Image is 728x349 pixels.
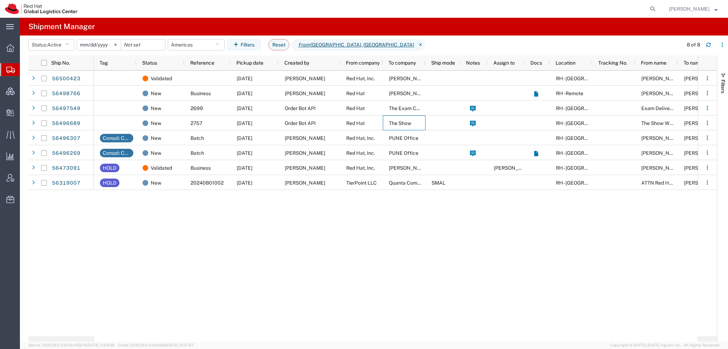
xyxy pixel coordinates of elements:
[346,60,380,66] span: From company
[237,76,252,81] span: 08/14/2025
[684,105,724,111] span: Maris Garais
[346,120,365,126] span: Red Hat
[669,5,718,13] button: [PERSON_NAME]
[556,180,616,186] span: RH - Raleigh
[346,105,365,111] span: Red Hat
[285,150,325,156] span: Lene Jensen
[191,165,211,171] span: Business
[346,180,377,186] span: TierPoint LLC
[493,60,515,66] span: Assign to
[641,135,682,141] span: Lene Jensen
[87,343,114,347] span: [DATE] 11:54:36
[237,150,252,156] span: 08/14/2025
[285,180,325,186] span: Kirk Newcross
[556,105,616,111] span: RH - Raleigh
[285,120,316,126] span: Order Bot API
[292,39,417,51] span: From Latin America, North America
[389,120,411,126] span: The Show
[118,343,194,347] span: Client: 2025.16.0-b4dc8a9
[227,39,261,50] button: Filters
[103,179,117,187] div: HOLD
[52,118,81,129] a: 56496689
[285,165,325,171] span: Peyton Watson
[237,105,252,111] span: 08/14/2025
[52,178,81,189] a: 56319007
[77,39,121,50] input: Not set
[684,135,724,141] span: BOYA JAYANTHKUMAR BABU
[52,103,81,114] a: 56497549
[191,120,202,126] span: 2757
[237,135,252,141] span: 08/14/2025
[52,73,81,84] a: 56500423
[556,91,583,96] span: RH - Remote
[52,133,81,144] a: 56496307
[103,164,117,172] div: HOLD
[641,165,682,171] span: Peyton Watson
[285,105,316,111] span: Order Bot API
[47,42,61,48] span: Active
[641,105,706,111] span: Exam Delivery & Support NA
[641,91,682,96] span: Nichole Crowe
[431,60,455,66] span: Ship mode
[684,76,724,81] span: Haley Varlotta
[28,39,74,50] button: Status:Active
[598,60,627,66] span: Tracking No.
[52,148,81,159] a: 56496269
[285,76,325,81] span: Tyler Radford
[103,134,130,142] div: Consol: CZ/IN
[142,60,157,66] span: Status
[151,175,161,190] span: New
[556,165,616,171] span: RH - Raleigh
[166,343,194,347] span: [DATE] 11:37:47
[121,39,165,50] input: Not set
[168,39,225,50] button: Americas
[684,60,703,66] span: To name
[237,120,252,126] span: 08/14/2025
[389,91,429,96] span: Marc Kessler
[237,180,252,186] span: 07/28/2025
[28,343,114,347] span: Server: 2025.16.0-21b0bc45e7b
[191,105,203,111] span: 2699
[346,135,375,141] span: Red Hat, Inc.
[346,91,365,96] span: Red Hat
[151,101,161,116] span: New
[103,149,130,157] div: Consol: CZ/IN
[687,41,700,49] div: 8 of 8
[389,150,418,156] span: PUNE Office
[641,60,667,66] span: From name
[151,116,161,131] span: New
[100,60,108,66] span: Tag
[346,165,375,171] span: Red Hat, Inc.
[190,60,214,66] span: Reference
[191,150,204,156] span: Batch
[389,165,467,171] span: Peyton Watson - Stay 8/24-8/27
[52,88,81,99] a: 56498766
[151,160,172,175] span: Validated
[346,150,375,156] span: Red Hat, Inc.
[51,60,70,66] span: Ship No.
[389,76,429,81] span: Haley Varlotta
[556,135,616,141] span: RH - Raleigh
[669,5,710,13] span: Kirk Newcross
[684,180,724,186] span: Yu-Fen Hsu
[151,131,161,146] span: New
[346,76,375,81] span: Red Hat, Inc.
[684,150,724,156] span: BOYA JAYANTHKUMAR BABU
[191,91,211,96] span: Business
[720,80,726,93] span: Filters
[684,120,724,126] span: Bree Ryan
[268,39,289,50] button: Reset
[389,105,428,111] span: The Exam Centre
[530,60,542,66] span: Docs
[556,120,616,126] span: RH - Raleigh
[610,342,719,348] span: Copyright © [DATE]-[DATE] Agistix Inc., All Rights Reserved
[284,60,309,66] span: Created by
[641,180,717,186] span: ATTN Red Hat - Karissa Wheeler
[389,180,439,186] span: Quanta Computer Inc.
[191,180,224,186] span: 20240801002
[151,146,161,160] span: New
[236,60,263,66] span: Pickup date
[684,91,724,96] span: Marc Kessler
[556,150,616,156] span: RH - Raleigh
[237,165,252,171] span: 08/20/2025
